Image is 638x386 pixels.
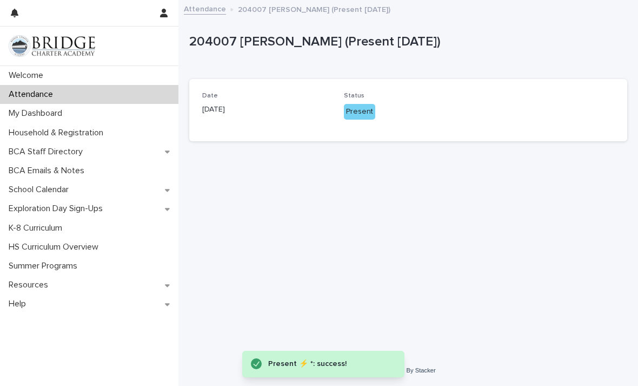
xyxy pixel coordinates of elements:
p: [DATE] [202,104,331,115]
p: BCA Staff Directory [4,147,91,157]
p: Household & Registration [4,128,112,138]
p: Exploration Day Sign-Ups [4,204,111,214]
p: K-8 Curriculum [4,223,71,233]
div: Present [344,104,375,120]
p: Welcome [4,70,52,81]
img: V1C1m3IdTEidaUdm9Hs0 [9,35,95,57]
p: School Calendar [4,185,77,195]
p: My Dashboard [4,108,71,119]
p: Help [4,299,35,309]
p: 204007 [PERSON_NAME] (Present [DATE]) [189,34,623,50]
a: Powered By Stacker [381,367,435,374]
p: BCA Emails & Notes [4,166,93,176]
p: Resources [4,280,57,290]
span: Date [202,93,218,99]
span: Status [344,93,364,99]
p: Summer Programs [4,261,86,271]
a: Attendance [184,2,226,15]
div: Present ⚡ *: success! [268,357,383,371]
p: HS Curriculum Overview [4,242,107,252]
p: Attendance [4,89,62,100]
p: 204007 [PERSON_NAME] (Present [DATE]) [238,3,390,15]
